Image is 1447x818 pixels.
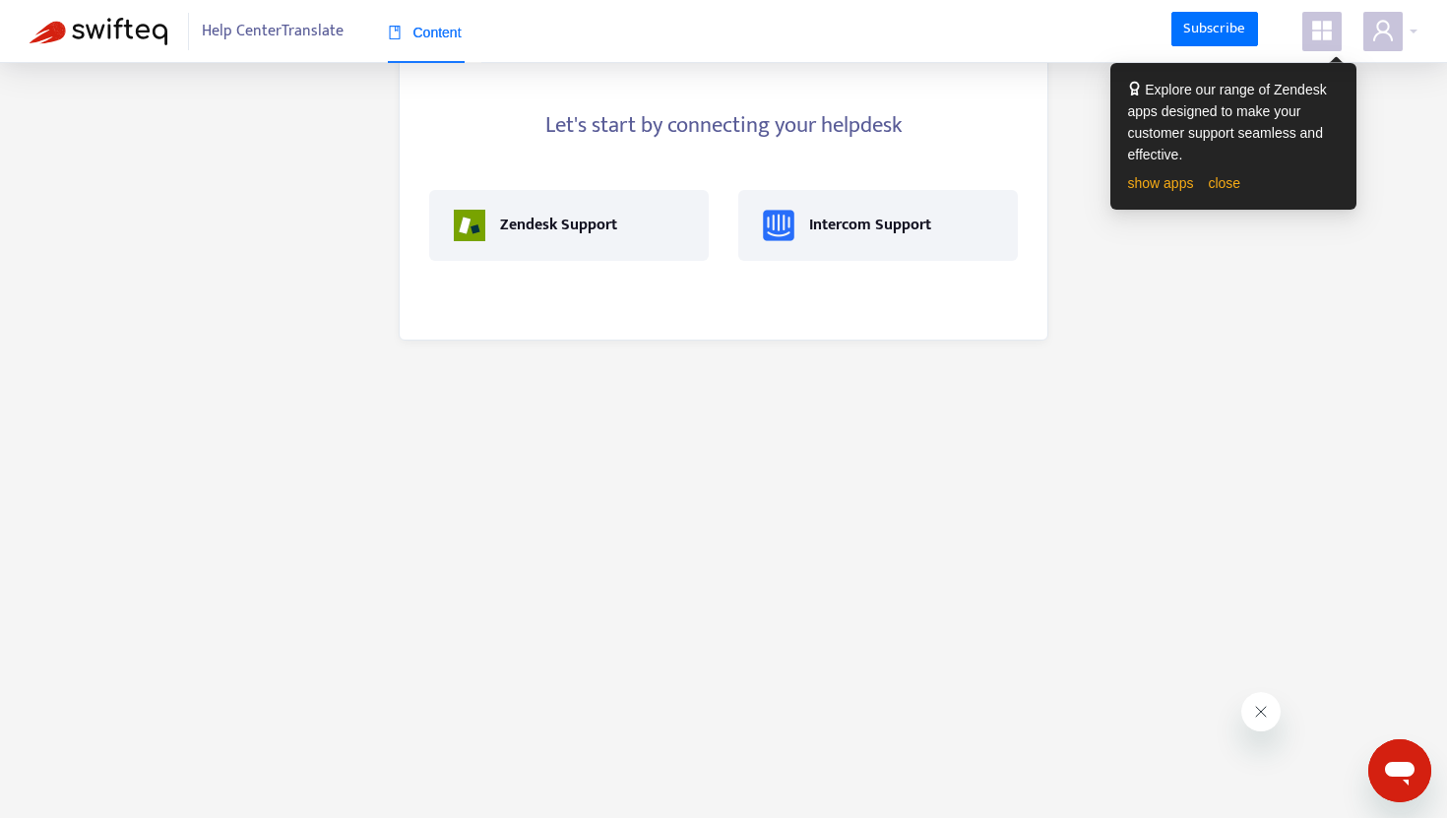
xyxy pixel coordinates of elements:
[1368,739,1431,802] iframe: Button to launch messaging window
[1208,175,1240,191] a: close
[809,214,931,237] div: Intercom Support
[202,13,344,50] span: Help Center Translate
[1128,175,1194,191] a: show apps
[388,26,402,39] span: book
[388,25,462,40] span: Content
[1171,12,1258,47] a: Subscribe
[1128,79,1339,165] div: Explore our range of Zendesk apps designed to make your customer support seamless and effective.
[12,14,142,30] span: Hi. Need any help?
[454,210,485,241] img: zendesk_support.png
[1371,19,1395,42] span: user
[500,214,617,237] div: Zendesk Support
[1310,19,1334,42] span: appstore
[1241,692,1281,731] iframe: Close message
[763,210,794,241] img: intercom_support.png
[30,18,167,45] img: Swifteq
[429,112,1018,139] h4: Let's start by connecting your helpdesk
